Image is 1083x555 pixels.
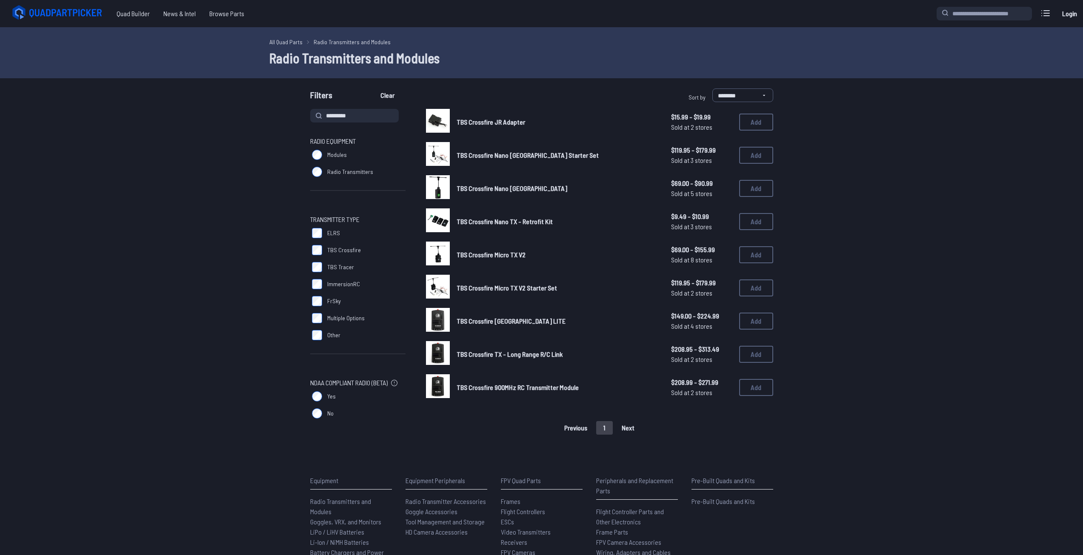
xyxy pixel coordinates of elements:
[426,208,450,235] a: image
[692,496,773,507] a: Pre-Built Quads and Kits
[373,88,402,102] button: Clear
[312,279,322,289] input: ImmersionRC
[739,246,773,263] button: Add
[327,246,361,254] span: TBS Crossfire
[739,147,773,164] button: Add
[712,88,773,102] select: Sort by
[501,497,520,505] span: Frames
[457,317,566,325] span: TBS Crossfire [GEOGRAPHIC_DATA] LITE
[689,94,706,101] span: Sort by
[269,48,814,68] h1: Radio Transmitters and Modules
[157,5,203,22] a: News & Intel
[312,313,322,323] input: Multiple Options
[310,517,392,527] a: Goggles, VRX, and Monitors
[327,229,340,237] span: ELRS
[310,537,392,547] a: Li-Ion / NiMH Batteries
[312,228,322,238] input: ELRS
[426,242,450,268] a: image
[596,507,678,527] a: Flight Controller Parts and Other Electronics
[596,507,664,526] span: Flight Controller Parts and Other Electronics
[457,250,657,260] a: TBS Crossfire Micro TX V2
[426,308,450,334] a: image
[739,313,773,330] button: Add
[426,374,450,401] a: image
[739,180,773,197] button: Add
[739,279,773,296] button: Add
[457,150,657,160] a: TBS Crossfire Nano [GEOGRAPHIC_DATA] Starter Set
[596,538,661,546] span: FPV Camera Accessories
[457,117,657,127] a: TBS Crossfire JR Adapter
[671,222,732,232] span: Sold at 3 stores
[327,392,336,401] span: Yes
[671,377,732,387] span: $208.99 - $271.99
[457,383,579,391] span: TBS Crossfire 900MHz RC Transmitter Module
[310,496,392,517] a: Radio Transmitters and Modules
[501,537,583,547] a: Receivers
[327,280,360,288] span: ImmersionRC
[457,283,657,293] a: TBS Crossfire Micro TX V2 Starter Set
[671,278,732,288] span: $119.95 - $179.99
[671,145,732,155] span: $119.95 - $179.99
[596,528,628,536] span: Frame Parts
[406,527,487,537] a: HD Camera Accessories
[426,341,450,365] img: image
[457,151,599,159] span: TBS Crossfire Nano [GEOGRAPHIC_DATA] Starter Set
[596,527,678,537] a: Frame Parts
[671,245,732,255] span: $69.00 - $155.99
[457,350,563,358] span: TBS Crossfire TX - Long Range R/C Link
[692,497,755,505] span: Pre-Built Quads and Kits
[406,528,468,536] span: HD Camera Accessories
[457,216,657,227] a: TBS Crossfire Nano TX - Retrofit Kit
[692,475,773,486] p: Pre-Built Quads and Kits
[501,507,583,517] a: Flight Controllers
[312,391,322,401] input: Yes
[327,314,365,322] span: Multiple Options
[406,518,485,526] span: Tool Management and Storage
[426,242,450,265] img: image
[426,341,450,367] a: image
[426,275,450,301] a: image
[310,88,332,105] span: Filters
[426,109,450,133] img: image
[310,527,392,537] a: LiPo / LiHV Batteries
[310,518,381,526] span: Goggles, VRX, and Monitors
[457,382,657,393] a: TBS Crossfire 900MHz RC Transmitter Module
[671,211,732,222] span: $9.49 - $10.99
[739,346,773,363] button: Add
[457,118,525,126] span: TBS Crossfire JR Adapter
[1059,5,1080,22] a: Login
[671,122,732,132] span: Sold at 2 stores
[327,168,373,176] span: Radio Transmitters
[501,538,527,546] span: Receivers
[426,208,450,232] img: image
[426,175,450,202] a: image
[203,5,251,22] a: Browse Parts
[501,528,551,536] span: Video Transmitters
[406,517,487,527] a: Tool Management and Storage
[406,507,457,515] span: Goggle Accessories
[457,184,567,192] span: TBS Crossfire Nano [GEOGRAPHIC_DATA]
[501,507,545,515] span: Flight Controllers
[406,475,487,486] p: Equipment Peripherals
[314,37,391,46] a: Radio Transmitters and Modules
[426,109,450,135] a: image
[671,255,732,265] span: Sold at 8 stores
[501,527,583,537] a: Video Transmitters
[457,183,657,194] a: TBS Crossfire Nano [GEOGRAPHIC_DATA]
[739,114,773,131] button: Add
[327,263,354,271] span: TBS Tracer
[739,213,773,230] button: Add
[671,155,732,165] span: Sold at 3 stores
[457,217,553,225] span: TBS Crossfire Nano TX - Retrofit Kit
[671,354,732,364] span: Sold at 2 stores
[110,5,157,22] a: Quad Builder
[426,374,450,398] img: image
[457,284,557,292] span: TBS Crossfire Micro TX V2 Starter Set
[457,349,657,359] a: TBS Crossfire TX - Long Range R/C Link
[406,507,487,517] a: Goggle Accessories
[671,344,732,354] span: $208.95 - $313.49
[426,175,450,199] img: image
[426,275,450,299] img: image
[310,528,364,536] span: LiPo / LiHV Batteries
